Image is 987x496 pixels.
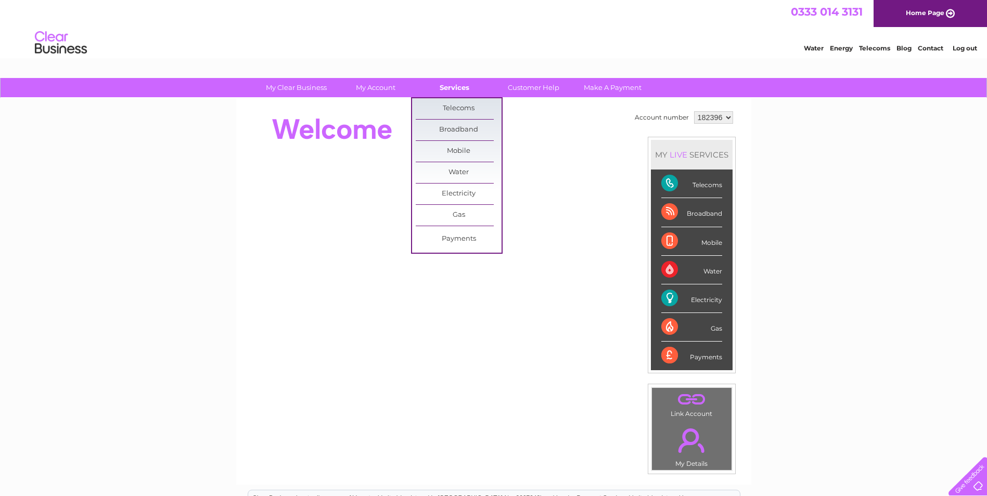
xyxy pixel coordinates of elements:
[491,78,576,97] a: Customer Help
[416,98,502,119] a: Telecoms
[661,313,722,342] div: Gas
[668,150,689,160] div: LIVE
[34,27,87,59] img: logo.png
[651,420,732,471] td: My Details
[655,422,729,459] a: .
[830,44,853,52] a: Energy
[804,44,824,52] a: Water
[248,6,740,50] div: Clear Business is a trading name of Verastar Limited (registered in [GEOGRAPHIC_DATA] No. 3667643...
[332,78,418,97] a: My Account
[416,120,502,140] a: Broadband
[661,284,722,313] div: Electricity
[416,229,502,250] a: Payments
[412,78,497,97] a: Services
[416,141,502,162] a: Mobile
[918,44,943,52] a: Contact
[953,44,977,52] a: Log out
[896,44,912,52] a: Blog
[661,198,722,227] div: Broadband
[859,44,890,52] a: Telecoms
[416,162,502,183] a: Water
[632,109,691,126] td: Account number
[661,169,722,198] div: Telecoms
[570,78,656,97] a: Make A Payment
[661,227,722,256] div: Mobile
[416,205,502,226] a: Gas
[651,387,732,420] td: Link Account
[253,78,339,97] a: My Clear Business
[651,140,733,169] div: MY SERVICES
[791,5,863,18] a: 0333 014 3131
[655,390,729,409] a: .
[661,342,722,370] div: Payments
[661,256,722,284] div: Water
[416,184,502,204] a: Electricity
